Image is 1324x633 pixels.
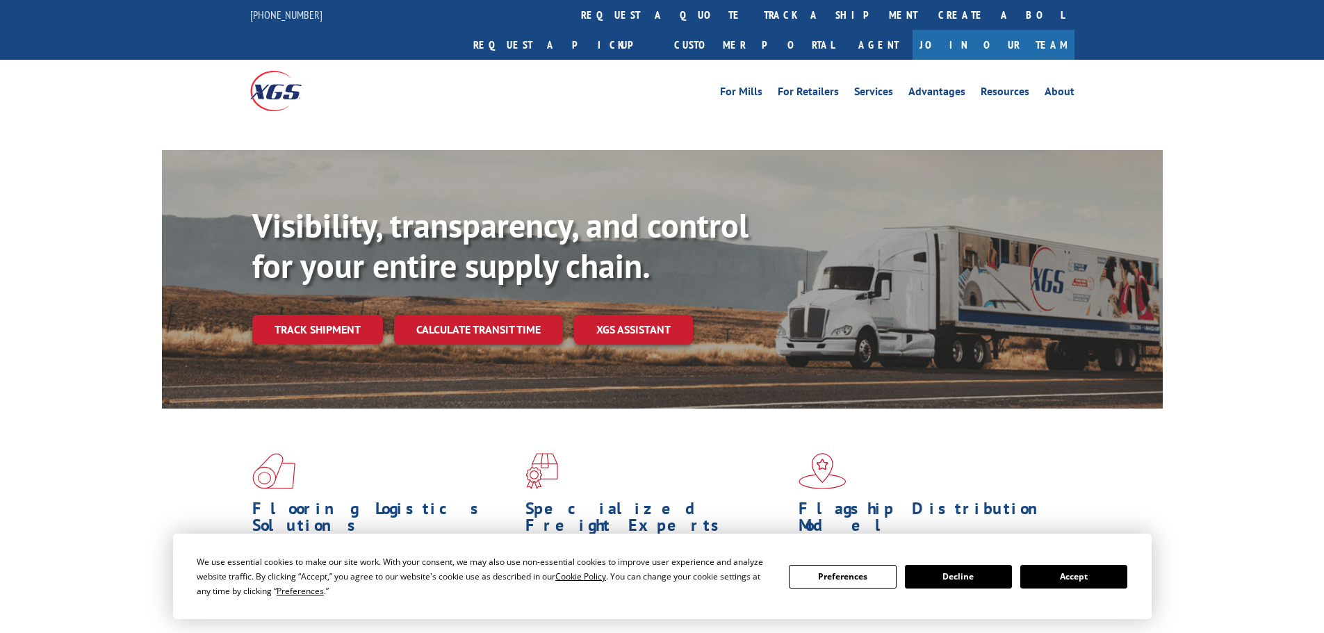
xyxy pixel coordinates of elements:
[844,30,913,60] a: Agent
[799,500,1061,541] h1: Flagship Distribution Model
[252,500,515,541] h1: Flooring Logistics Solutions
[197,554,772,598] div: We use essential cookies to make our site work. With your consent, we may also use non-essential ...
[250,8,322,22] a: [PHONE_NUMBER]
[789,565,896,589] button: Preferences
[664,30,844,60] a: Customer Portal
[799,453,847,489] img: xgs-icon-flagship-distribution-model-red
[720,86,762,101] a: For Mills
[525,500,788,541] h1: Specialized Freight Experts
[854,86,893,101] a: Services
[252,315,383,344] a: Track shipment
[525,453,558,489] img: xgs-icon-focused-on-flooring-red
[277,585,324,597] span: Preferences
[1045,86,1074,101] a: About
[555,570,606,582] span: Cookie Policy
[908,86,965,101] a: Advantages
[394,315,563,345] a: Calculate transit time
[1020,565,1127,589] button: Accept
[173,534,1152,619] div: Cookie Consent Prompt
[981,86,1029,101] a: Resources
[252,204,749,287] b: Visibility, transparency, and control for your entire supply chain.
[252,453,295,489] img: xgs-icon-total-supply-chain-intelligence-red
[574,315,693,345] a: XGS ASSISTANT
[463,30,664,60] a: Request a pickup
[778,86,839,101] a: For Retailers
[913,30,1074,60] a: Join Our Team
[905,565,1012,589] button: Decline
